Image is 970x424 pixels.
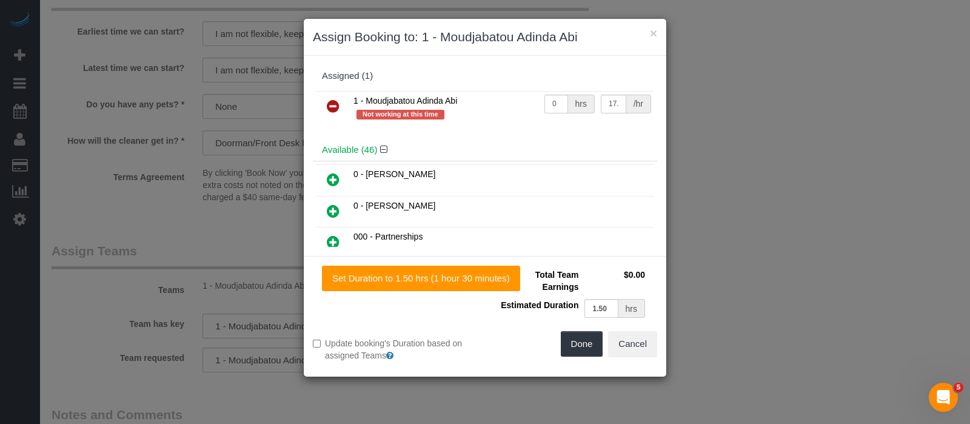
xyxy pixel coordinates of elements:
[322,266,520,291] button: Set Duration to 1.50 hrs (1 hour 30 minutes)
[356,110,444,119] span: Not working at this time
[353,169,435,179] span: 0 - [PERSON_NAME]
[494,266,581,296] td: Total Team Earnings
[353,96,457,106] span: 1 - Moudjabatou Adinda Abi
[568,95,595,113] div: hrs
[322,71,648,81] div: Assigned (1)
[581,266,648,296] td: $0.00
[313,340,321,348] input: Update booking's Duration based on assigned Teams
[608,331,657,357] button: Cancel
[618,299,645,318] div: hrs
[929,383,958,412] iframe: Intercom live chat
[313,28,657,46] h3: Assign Booking to: 1 - Moudjabatou Adinda Abi
[353,201,435,210] span: 0 - [PERSON_NAME]
[322,145,648,155] h4: Available (46)
[353,232,423,241] span: 000 - Partnerships
[954,383,963,392] span: 5
[561,331,603,357] button: Done
[626,95,651,113] div: /hr
[501,300,578,310] span: Estimated Duration
[650,27,657,39] button: ×
[313,337,476,362] label: Update booking's Duration based on assigned Teams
